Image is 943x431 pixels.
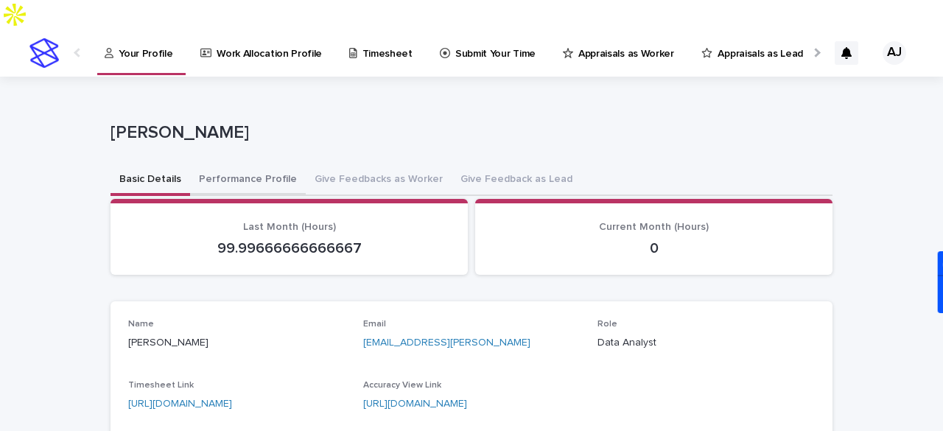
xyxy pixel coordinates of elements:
[597,335,815,351] p: Data Analyst
[597,320,617,329] span: Role
[578,29,674,60] p: Appraisals as Worker
[111,122,827,144] p: [PERSON_NAME]
[493,239,815,257] p: 0
[103,29,180,73] a: Your Profile
[306,165,452,196] button: Give Feedbacks as Worker
[438,29,542,75] a: Submit Your Time
[111,165,190,196] button: Basic Details
[561,29,681,75] a: Appraisals as Worker
[243,222,336,232] span: Last Month (Hours)
[363,337,530,348] a: [EMAIL_ADDRESS][PERSON_NAME]
[700,29,810,75] a: Appraisals as Lead
[363,399,467,409] a: [URL][DOMAIN_NAME]
[455,29,536,60] p: Submit Your Time
[128,399,232,409] a: [URL][DOMAIN_NAME]
[348,29,419,75] a: Timesheet
[128,381,194,390] span: Timesheet Link
[718,29,802,60] p: Appraisals as Lead
[363,381,441,390] span: Accuracy View Link
[119,29,172,60] p: Your Profile
[363,320,386,329] span: Email
[190,165,306,196] button: Performance Profile
[883,41,906,65] div: AJ
[217,29,322,60] p: Work Allocation Profile
[599,222,709,232] span: Current Month (Hours)
[452,165,581,196] button: Give Feedback as Lead
[199,29,329,75] a: Work Allocation Profile
[29,38,59,68] img: stacker-logo-s-only.png
[128,239,450,257] p: 99.99666666666667
[128,335,346,351] p: [PERSON_NAME]
[128,320,154,329] span: Name
[362,29,413,60] p: Timesheet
